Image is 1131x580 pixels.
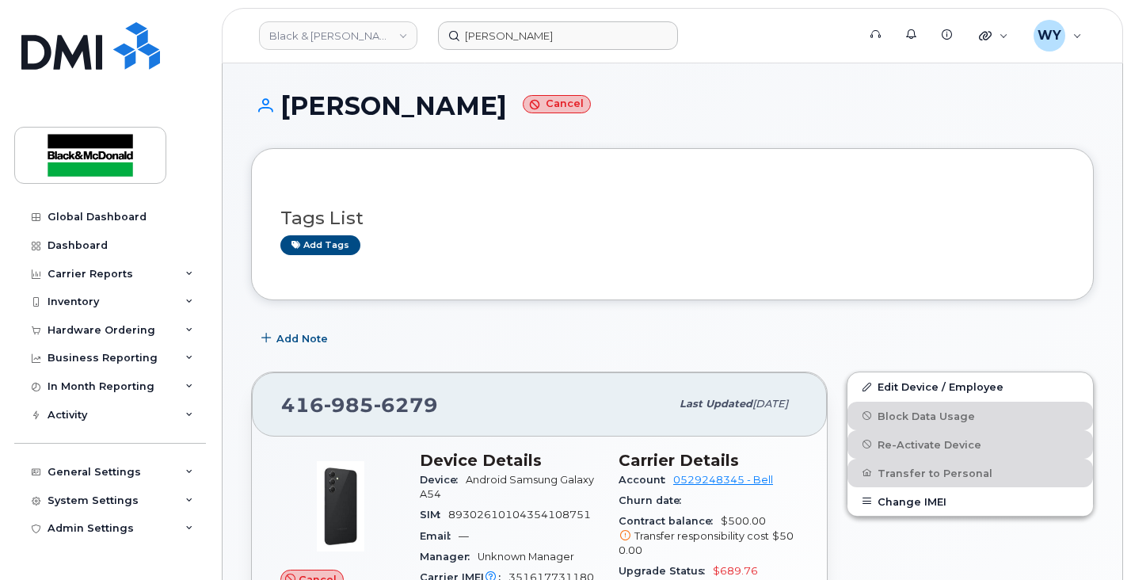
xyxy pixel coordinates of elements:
h1: [PERSON_NAME] [251,92,1094,120]
span: Add Note [276,331,328,346]
span: Email [420,530,459,542]
h3: Tags List [280,208,1064,228]
span: Contract balance [619,515,721,527]
span: 985 [324,393,374,417]
span: Android Samsung Galaxy A54 [420,474,594,500]
span: 89302610104354108751 [448,509,591,521]
button: Change IMEI [847,487,1093,516]
span: Account [619,474,673,486]
span: 6279 [374,393,438,417]
small: Cancel [523,95,591,113]
span: Churn date [619,494,689,506]
h3: Device Details [420,451,600,470]
span: $500.00 [619,515,798,558]
span: Last updated [680,398,752,410]
span: SIM [420,509,448,521]
a: 0529248345 - Bell [673,474,773,486]
span: — [459,530,469,542]
button: Block Data Usage [847,402,1093,430]
span: Unknown Manager [478,551,574,563]
span: $500.00 [619,530,794,556]
a: Edit Device / Employee [847,372,1093,401]
span: Manager [420,551,478,563]
span: Upgrade Status [619,565,713,577]
span: 416 [281,393,438,417]
span: [DATE] [752,398,788,410]
span: $689.76 [713,565,758,577]
img: image20231002-3703462-17nx3v8.jpeg [293,459,388,554]
a: Add tags [280,235,360,255]
span: Device [420,474,466,486]
span: Transfer responsibility cost [634,530,769,542]
button: Add Note [251,324,341,353]
button: Transfer to Personal [847,459,1093,487]
span: Re-Activate Device [878,438,981,450]
button: Re-Activate Device [847,430,1093,459]
h3: Carrier Details [619,451,798,470]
